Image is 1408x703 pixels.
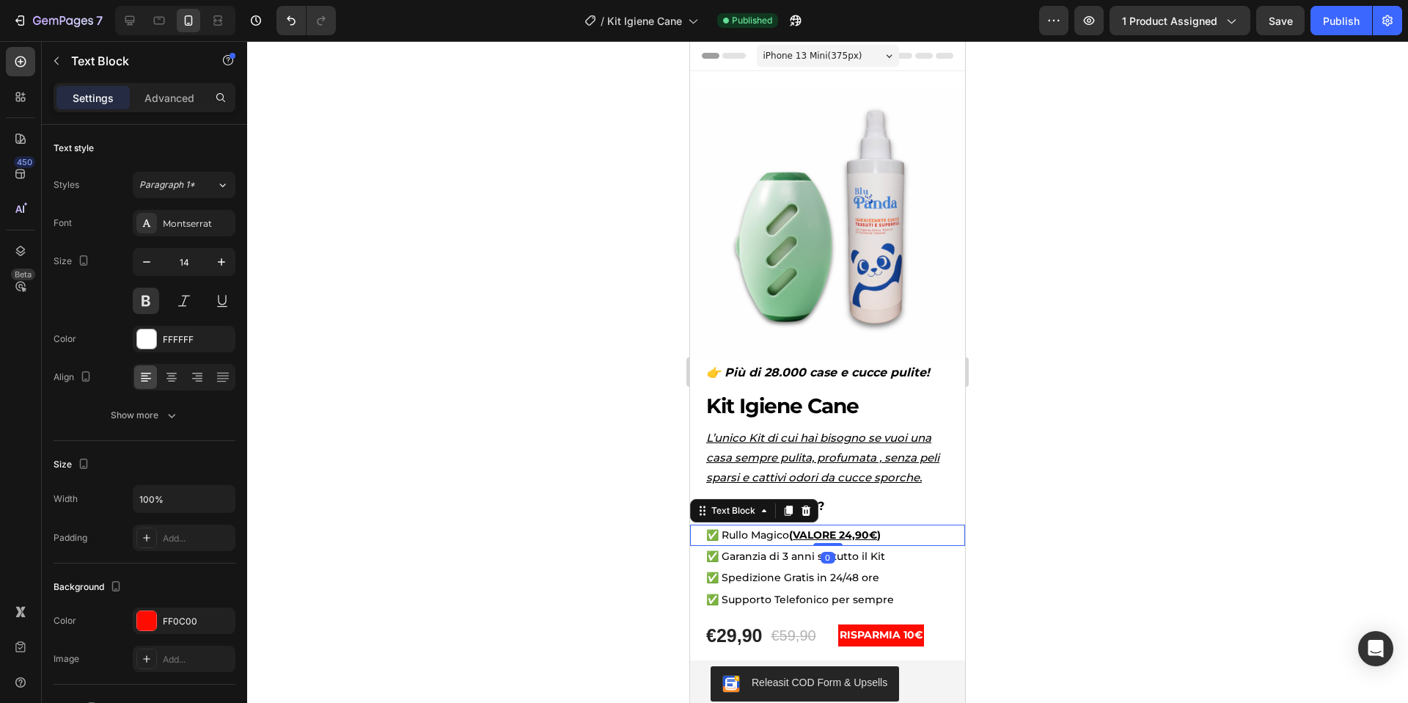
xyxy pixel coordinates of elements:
p: Text Block [71,52,196,70]
span: Kit Igiene Cane [607,13,682,29]
div: 450 [14,156,35,168]
div: Add... [163,532,232,545]
p: Advanced [144,90,194,106]
div: Beta [11,269,35,280]
button: Show more [54,402,235,429]
button: 7 [6,6,109,35]
div: Size [54,455,92,475]
p: 7 [96,12,103,29]
div: Text style [54,142,94,155]
div: Color [54,332,76,346]
div: Open Intercom Messenger [1358,631,1393,666]
div: Background [54,578,125,597]
div: Font [54,216,72,230]
div: FFFFFF [163,333,232,346]
div: Color [54,614,76,627]
div: Image [54,652,79,666]
button: Paragraph 1* [133,172,235,198]
span: / [601,13,604,29]
p: Settings [73,90,114,106]
div: Size [54,252,92,272]
button: Publish [1310,6,1372,35]
input: Auto [133,486,235,512]
div: Undo/Redo [276,6,336,35]
div: FF0C00 [163,615,232,628]
iframe: Design area [690,41,965,703]
div: Add... [163,653,232,666]
div: Padding [54,531,87,544]
button: 1 product assigned [1110,6,1250,35]
span: Published [732,14,772,27]
div: Styles [54,178,79,192]
span: Paragraph 1* [139,178,195,192]
span: 1 product assigned [1122,13,1217,29]
span: Save [1269,15,1293,27]
div: Publish [1323,13,1360,29]
div: Show more [111,408,179,423]
div: Montserrat [163,217,232,230]
button: Save [1256,6,1305,35]
div: Align [54,368,95,387]
div: Width [54,492,78,506]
